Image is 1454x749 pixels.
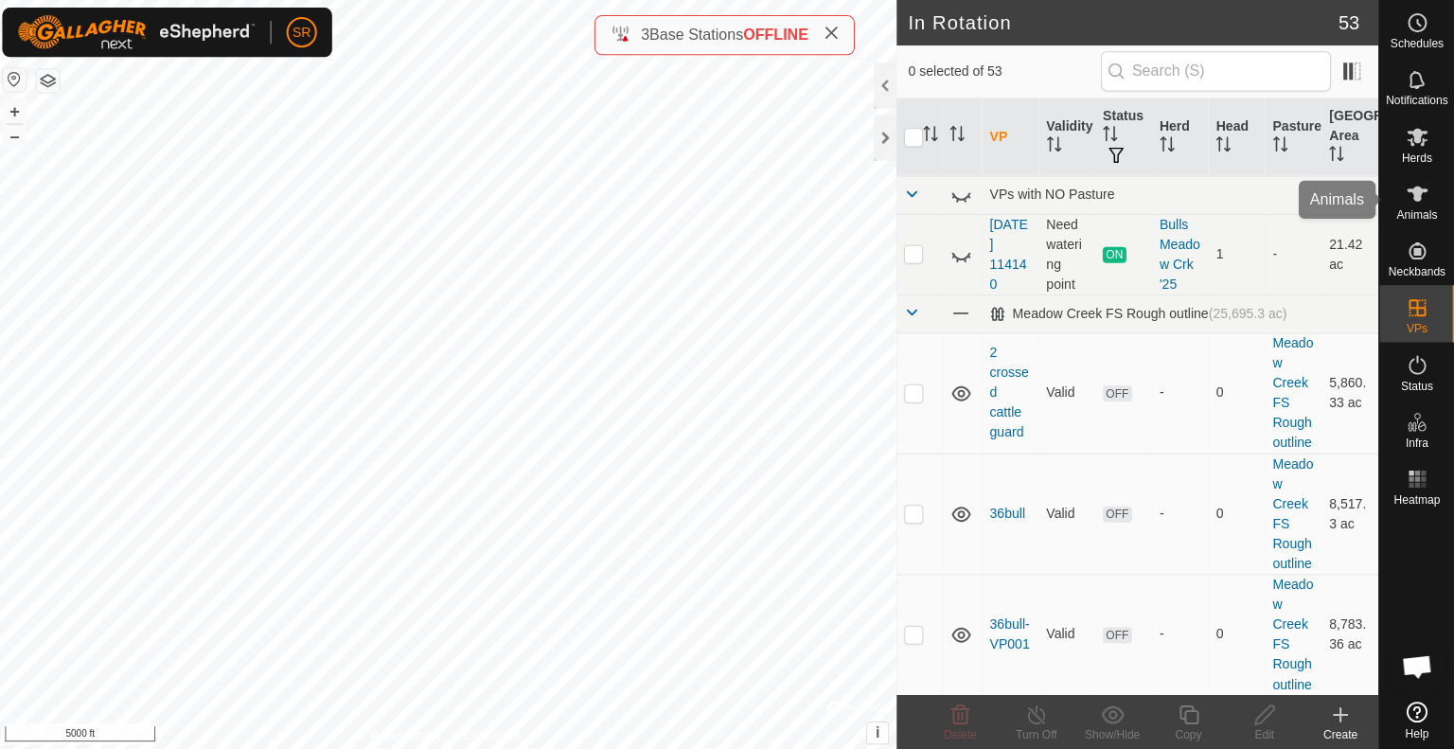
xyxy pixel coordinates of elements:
th: VP [984,98,1040,176]
p-sorticon: Activate to sort [1048,139,1063,154]
a: 2 crossed cattle guard [991,344,1030,438]
span: OFF [1104,625,1132,641]
th: Head [1209,98,1266,176]
th: Pasture [1266,98,1322,176]
p-sorticon: Activate to sort [1161,139,1176,154]
div: Show/Hide [1075,723,1151,740]
span: (25,695.3 ac) [1209,305,1287,320]
h2: In Rotation [910,11,1339,34]
div: Edit [1227,723,1303,740]
span: Status [1400,379,1432,390]
td: 5,860.33 ac [1321,331,1378,452]
th: Herd [1153,98,1210,176]
input: Search (S) [1102,51,1331,91]
th: Status [1096,98,1153,176]
a: Meadow Creek FS Rough outline [1273,455,1314,569]
p-sorticon: Activate to sort [925,129,940,144]
span: Help [1405,725,1428,737]
p-sorticon: Activate to sort [1273,139,1288,154]
span: 3 [644,27,652,43]
span: Base Stations [652,27,746,43]
span: Schedules [1390,38,1443,49]
p-sorticon: Activate to sort [1329,149,1344,164]
div: - [1161,502,1202,522]
th: Validity [1040,98,1097,176]
a: Help [1379,691,1454,744]
a: [DATE] 114140 [991,216,1029,291]
span: OFF [1104,384,1132,401]
span: i [878,722,881,738]
div: Copy [1151,723,1227,740]
button: i [869,720,890,740]
p-sorticon: Activate to sort [1104,129,1119,144]
a: 36bull-VP001 [991,615,1031,650]
td: 8,517.3 ac [1321,452,1378,572]
td: 21.42 ac [1321,213,1378,294]
td: Valid [1040,452,1097,572]
a: Meadow Creek FS Rough outline [1273,575,1314,689]
p-sorticon: Activate to sort [951,129,966,144]
button: Reset Map [9,68,31,91]
p-sorticon: Activate to sort [1216,139,1232,154]
td: 0 [1209,331,1266,452]
div: Open chat [1389,635,1445,692]
td: - [1266,213,1322,294]
span: SR [296,23,314,43]
button: Map Layers [42,69,64,92]
button: – [9,124,31,147]
div: - [1161,382,1202,401]
div: Turn Off [1000,723,1075,740]
span: Infra [1405,436,1427,447]
button: + [9,99,31,122]
td: 8,783.36 ac [1321,572,1378,692]
a: Privacy Policy [375,724,446,741]
td: Valid [1040,331,1097,452]
span: ON [1104,246,1126,262]
div: Create [1303,723,1378,740]
div: Meadow Creek FS Rough outline [991,305,1287,321]
td: Valid [1040,572,1097,692]
span: Notifications [1386,95,1447,106]
span: OFF [1104,505,1132,521]
div: Bulls Meadow Crk '25 [1161,214,1202,294]
a: Contact Us [468,724,523,741]
span: VPs [1406,322,1427,333]
span: Delete [946,725,979,739]
td: 0 [1209,572,1266,692]
span: OFFLINE [746,27,810,43]
td: 0 [1209,452,1266,572]
td: 1 [1209,213,1266,294]
div: VPs with NO Pasture [991,187,1371,202]
div: - [1161,622,1202,642]
th: [GEOGRAPHIC_DATA] Area [1321,98,1378,176]
a: Meadow Creek FS Rough outline [1273,334,1314,449]
span: 0 selected of 53 [910,62,1101,81]
span: Herds [1401,152,1431,163]
span: Animals [1396,208,1437,220]
td: Need watering point [1040,213,1097,294]
span: 53 [1339,9,1359,37]
span: Heatmap [1393,492,1440,504]
span: Neckbands [1388,265,1445,276]
a: 36bull [991,504,1026,519]
img: Gallagher Logo [23,15,259,49]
